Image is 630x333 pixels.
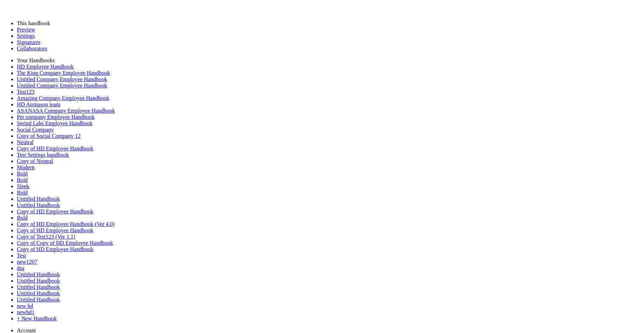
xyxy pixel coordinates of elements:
a: Pet company Employee Handbook [17,114,95,120]
a: Copy of HD Employee Handbook [17,227,93,233]
a: Serind Labs Employee Handbook [17,120,92,126]
a: Untitled Handbook [17,284,60,290]
a: Sleek [17,183,29,189]
a: Untitled Handbook [17,271,60,277]
a: Bold [17,171,28,177]
a: HD Employee Handbook [17,64,74,70]
a: Modern [17,164,35,170]
a: Copy of Neutral [17,158,53,164]
a: Copy of HD Employee Handbook [17,246,93,252]
a: Amazing Company Employee Handbook [17,95,109,101]
a: Preview [17,27,35,33]
a: Copy of HD Employee Handbook [17,146,93,151]
a: Social Company [17,127,54,133]
a: Untitled Company Employee Handbook [17,83,107,88]
a: Copy of HD Employee Handbook (Ver 4.0) [17,221,115,227]
a: Untitled Handbook [17,290,60,296]
a: Bold [17,190,28,196]
a: Copy of Social Company 12 [17,133,80,139]
a: Copy of HD Employee Handbook [17,208,93,214]
a: Untitled Handbook [17,196,60,202]
a: Copy of Test123 (Ver 1.1) [17,234,75,240]
a: newhd1 [17,309,35,315]
a: ASANASA Company Employee Handbook [17,108,115,114]
a: Settings [17,33,35,39]
a: new1207 [17,259,37,265]
a: Untitled Handbook [17,278,60,284]
a: Bold [17,215,28,221]
a: new hd [17,303,33,309]
a: Test Settings handbook [17,152,69,158]
a: Untitled Handbook [17,202,60,208]
li: Your Handbooks [17,57,627,64]
a: Signatures [17,39,41,45]
a: dsa [17,265,24,271]
a: HD Airmason team [17,101,60,107]
a: Neutral [17,139,34,145]
a: Copy of Copy of HD Employee Handbook [17,240,113,246]
a: Test [17,253,26,258]
a: Collaborators [17,45,47,51]
li: This handbook [17,20,627,27]
a: Bold [17,177,28,183]
a: The King Company Employee Handbook [17,70,110,76]
a: Untitled Company Employee Handbook [17,76,107,82]
a: + New Handbook [17,316,57,321]
a: Test123 [17,89,34,95]
a: Untitled Handbook [17,297,60,303]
